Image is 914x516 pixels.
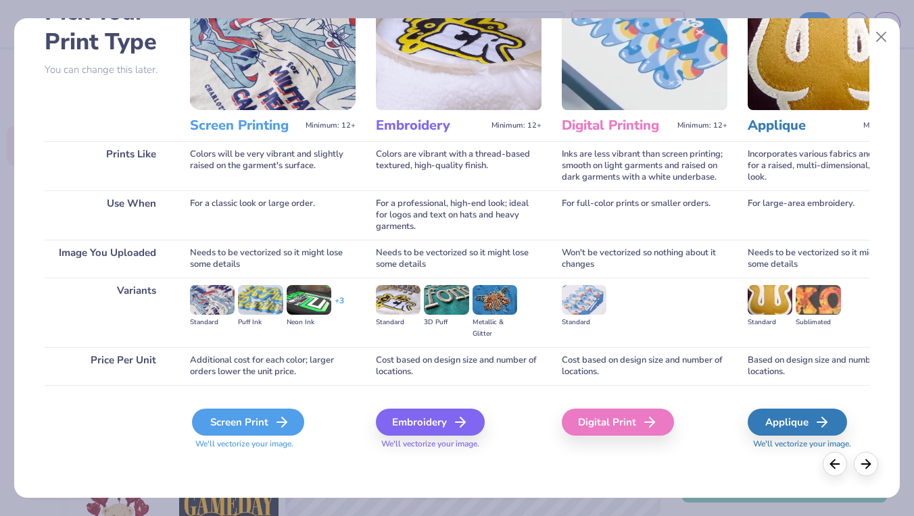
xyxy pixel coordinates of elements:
[190,240,356,278] div: Needs to be vectorized so it might lose some details
[45,347,170,385] div: Price Per Unit
[748,317,792,328] div: Standard
[306,121,356,130] span: Minimum: 12+
[562,141,727,190] div: Inks are less vibrant than screen printing; smooth on light garments and raised on dark garments ...
[748,240,913,278] div: Needs to be vectorized so it might lose some details
[287,285,331,315] img: Neon Ink
[748,285,792,315] img: Standard
[376,347,542,385] div: Cost based on design size and number of locations.
[748,438,913,450] span: We'll vectorize your image.
[45,278,170,347] div: Variants
[562,117,672,134] h3: Digital Printing
[376,285,420,315] img: Standard
[45,190,170,240] div: Use When
[562,409,674,436] div: Digital Print
[473,285,517,315] img: Metallic & Glitter
[562,347,727,385] div: Cost based on design size and number of locations.
[45,141,170,190] div: Prints Like
[45,240,170,278] div: Image You Uploaded
[491,121,542,130] span: Minimum: 12+
[335,295,344,318] div: + 3
[190,190,356,240] div: For a classic look or large order.
[376,117,486,134] h3: Embroidery
[376,190,542,240] div: For a professional, high-end look; ideal for logos and text on hats and heavy garments.
[562,285,606,315] img: Standard
[677,121,727,130] span: Minimum: 12+
[796,285,840,315] img: Sublimated
[748,409,847,436] div: Applique
[424,285,468,315] img: 3D Puff
[45,64,170,76] p: You can change this later.
[473,317,517,340] div: Metallic & Glitter
[238,285,283,315] img: Puff Ink
[748,141,913,190] div: Incorporates various fabrics and threads for a raised, multi-dimensional, textured look.
[287,317,331,328] div: Neon Ink
[562,190,727,240] div: For full-color prints or smaller orders.
[562,240,727,278] div: Won't be vectorized so nothing about it changes
[376,317,420,328] div: Standard
[376,409,485,436] div: Embroidery
[868,24,894,50] button: Close
[192,409,304,436] div: Screen Print
[376,141,542,190] div: Colors are vibrant with a thread-based textured, high-quality finish.
[748,117,858,134] h3: Applique
[796,317,840,328] div: Sublimated
[190,141,356,190] div: Colors will be very vibrant and slightly raised on the garment's surface.
[190,285,235,315] img: Standard
[190,438,356,450] span: We'll vectorize your image.
[863,121,913,130] span: Minimum: 12+
[190,117,300,134] h3: Screen Printing
[748,190,913,240] div: For large-area embroidery.
[190,317,235,328] div: Standard
[376,438,542,450] span: We'll vectorize your image.
[562,317,606,328] div: Standard
[238,317,283,328] div: Puff Ink
[376,240,542,278] div: Needs to be vectorized so it might lose some details
[424,317,468,328] div: 3D Puff
[748,347,913,385] div: Based on design size and number of locations.
[190,347,356,385] div: Additional cost for each color; larger orders lower the unit price.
